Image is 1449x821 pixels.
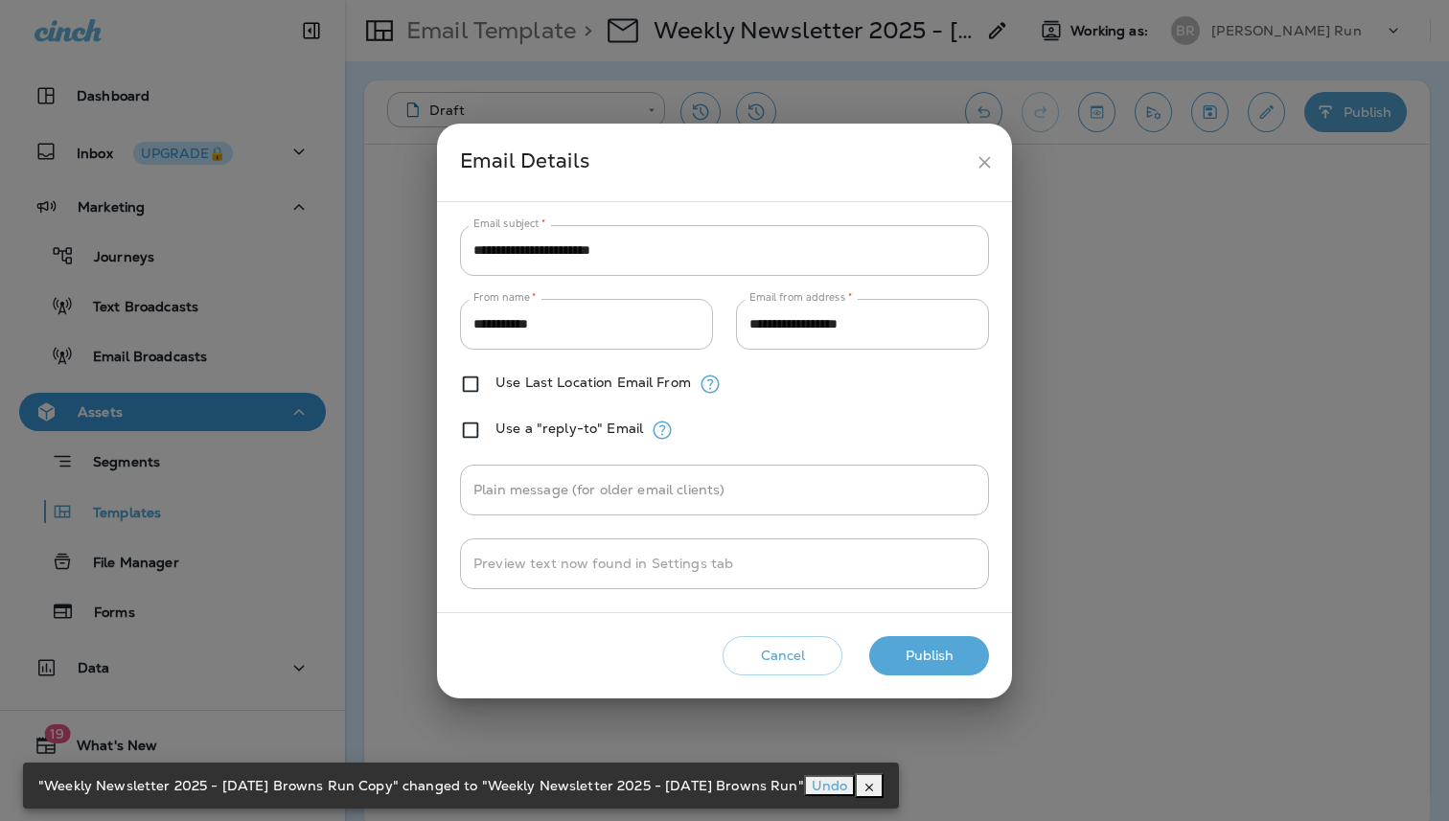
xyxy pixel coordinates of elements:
[749,290,852,305] label: Email from address
[967,145,1002,180] button: close
[495,421,643,436] label: Use a "reply-to" Email
[38,768,804,803] div: "Weekly Newsletter 2025 - [DATE] Browns Run Copy" changed to "Weekly Newsletter 2025 - [DATE] Bro...
[723,636,842,675] button: Cancel
[812,778,848,793] p: Undo
[869,636,989,675] button: Publish
[460,145,967,180] div: Email Details
[495,375,691,390] label: Use Last Location Email From
[473,290,537,305] label: From name
[473,217,546,231] label: Email subject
